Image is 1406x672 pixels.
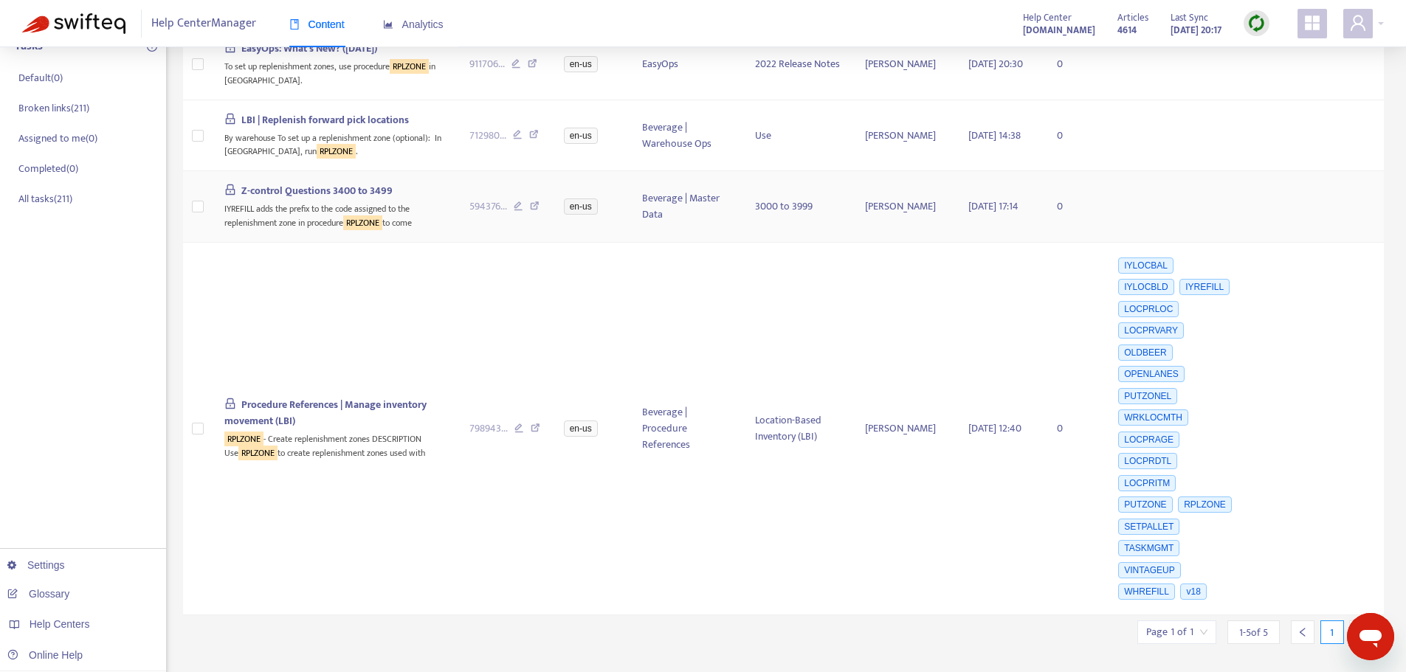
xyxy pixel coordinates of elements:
td: 0 [1045,29,1104,100]
td: Beverage | Warehouse Ops [630,100,744,171]
td: [PERSON_NAME] [853,100,957,171]
span: 1 - 5 of 5 [1239,625,1268,640]
span: IYREFILL [1179,279,1230,295]
span: user [1349,14,1367,32]
span: LOCPRLOC [1118,301,1179,317]
span: SETPALLET [1118,519,1179,535]
span: LOCPRDTL [1118,453,1177,469]
sqkw: RPLZONE [317,144,356,159]
a: [DOMAIN_NAME] [1023,21,1095,38]
td: 3000 to 3999 [743,171,853,242]
span: v18 [1180,583,1206,600]
span: LOCPRITM [1118,475,1176,491]
span: WHREFILL [1118,583,1175,600]
div: - Create replenishment zones DESCRIPTION Use to create replenishment zones used with [224,429,446,460]
span: Help Center Manager [151,10,256,38]
strong: 4614 [1117,22,1137,38]
span: IYLOCBLD [1118,279,1174,295]
td: Location-Based Inventory (LBI) [743,243,853,615]
span: VINTAGEUP [1118,562,1180,578]
span: Last Sync [1171,10,1208,26]
img: sync.dc5367851b00ba804db3.png [1247,14,1266,32]
span: en-us [564,420,598,437]
div: 1 [1320,620,1344,644]
span: 911706 ... [469,56,505,72]
img: Swifteq [22,13,125,34]
iframe: Button to launch messaging window [1347,613,1394,660]
span: book [289,19,300,30]
p: Broken links ( 211 ) [18,100,89,116]
p: Completed ( 0 ) [18,161,78,176]
span: LOCPRAGE [1118,432,1179,448]
span: en-us [564,128,598,144]
span: [DATE] 17:14 [968,198,1019,215]
td: 0 [1045,100,1104,171]
strong: [DATE] 20:17 [1171,22,1221,38]
td: Use [743,100,853,171]
td: 0 [1045,243,1104,615]
sqkw: RPLZONE [390,59,429,74]
span: Help Centers [30,618,90,630]
span: lock [224,184,236,195]
td: EasyOps [630,29,744,100]
td: [PERSON_NAME] [853,171,957,242]
span: LOCPRVARY [1118,322,1184,339]
p: All tasks ( 211 ) [18,191,72,207]
span: 712980 ... [469,128,506,144]
a: Settings [7,559,65,571]
a: Online Help [7,649,83,661]
div: By warehouse To set up a replenishment zone (optional): In [GEOGRAPHIC_DATA], run . [224,128,446,159]
td: [PERSON_NAME] [853,243,957,615]
span: lock [224,398,236,409]
td: 2022 Release Notes [743,29,853,100]
td: [PERSON_NAME] [853,29,957,100]
div: IYREFILL adds the prefix to the code assigned to the replenishment zone in procedure to come [224,199,446,229]
span: 594376 ... [469,198,507,215]
span: EasyOps: What's New? ([DATE]) [241,40,377,57]
span: en-us [564,56,598,72]
td: 0 [1045,171,1104,242]
span: IYLOCBAL [1118,257,1174,274]
span: LBI | Replenish forward pick locations [241,111,409,128]
sqkw: RPLZONE [224,432,263,446]
span: OPENLANES [1118,366,1184,382]
span: [DATE] 12:40 [968,420,1021,437]
span: Help Center [1023,10,1072,26]
span: area-chart [383,19,393,30]
td: Beverage | Procedure References [630,243,744,615]
span: WRKLOCMTH [1118,409,1188,426]
div: To set up replenishment zones, use procedure in [GEOGRAPHIC_DATA]. [224,57,446,87]
p: Tasks [15,38,43,55]
span: [DATE] 14:38 [968,127,1021,144]
span: left [1298,627,1308,637]
span: appstore [1303,14,1321,32]
span: Content [289,18,345,30]
span: Articles [1117,10,1148,26]
span: 798943 ... [469,420,508,437]
td: Beverage | Master Data [630,171,744,242]
span: OLDBEER [1118,344,1172,361]
span: TASKMGMT [1118,540,1179,556]
span: lock [224,41,236,53]
span: RPLZONE [1178,496,1232,513]
span: Procedure References | Manage inventory movement (LBI) [224,396,427,429]
sqkw: RPLZONE [238,446,278,460]
span: PUTZONE [1118,496,1172,513]
span: PUTZONEL [1118,388,1177,404]
span: lock [224,113,236,125]
strong: [DOMAIN_NAME] [1023,22,1095,38]
span: en-us [564,198,598,215]
p: Assigned to me ( 0 ) [18,131,97,146]
p: Default ( 0 ) [18,70,63,86]
span: Analytics [383,18,444,30]
span: Z-control Questions 3400 to 3499 [241,182,393,199]
span: [DATE] 20:30 [968,55,1023,72]
a: Glossary [7,588,69,600]
sqkw: RPLZONE [343,215,382,230]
